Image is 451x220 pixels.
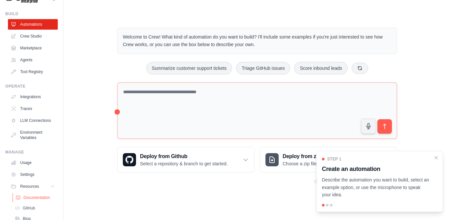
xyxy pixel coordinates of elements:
a: Traces [8,103,58,114]
div: Manage [5,150,58,155]
a: Settings [8,169,58,180]
a: Usage [8,157,58,168]
iframe: Chat Widget [418,188,451,220]
span: Resources [20,184,39,189]
button: Close walkthrough [434,155,439,160]
a: Agents [8,55,58,65]
button: Summarize customer support tickets [146,62,232,74]
div: Operate [5,84,58,89]
a: Marketplace [8,43,58,53]
a: Automations [8,19,58,30]
a: GitHub [12,204,58,213]
h3: Deploy from zip file [283,152,338,160]
p: Choose a zip file to upload. [283,160,338,167]
a: Integrations [8,92,58,102]
p: Select a repository & branch to get started. [140,160,227,167]
button: Triage GitHub issues [236,62,290,74]
span: Documentation [23,195,50,200]
button: Score inbound leads [294,62,348,74]
h3: Create an automation [322,164,430,174]
p: Welcome to Crew! What kind of automation do you want to build? I'll include some examples if you'... [123,33,392,48]
a: Crew Studio [8,31,58,41]
div: Build [5,11,58,16]
span: GitHub [23,206,35,211]
p: Describe the automation you want to build, select an example option, or use the microphone to spe... [322,176,430,199]
a: Tool Registry [8,67,58,77]
a: LLM Connections [8,115,58,126]
button: Resources [8,181,58,192]
a: Documentation [13,193,58,202]
a: Environment Variables [8,127,58,143]
span: Step 1 [327,156,341,162]
h3: Deploy from Github [140,152,227,160]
